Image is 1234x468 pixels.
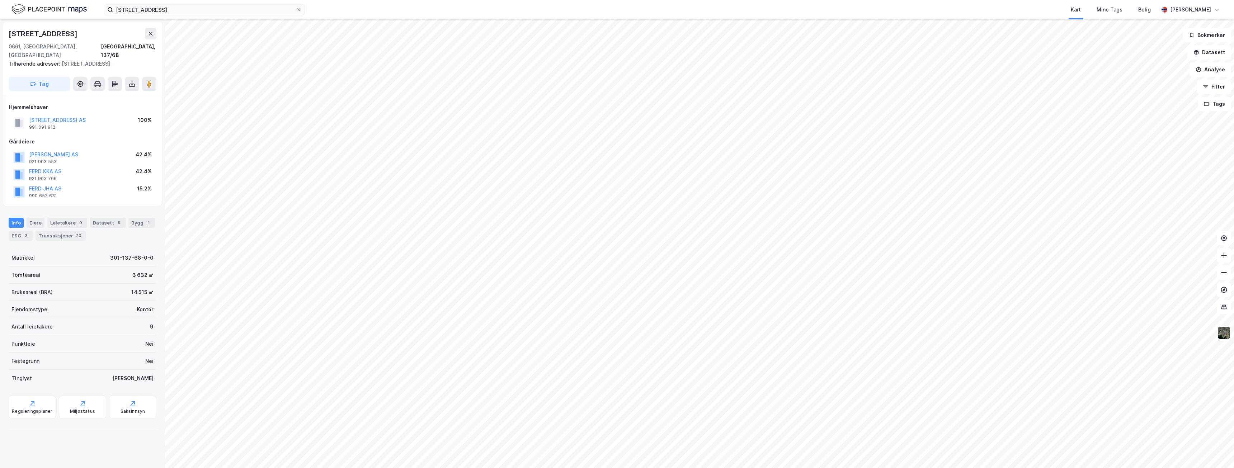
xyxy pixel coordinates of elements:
div: [PERSON_NAME] [1170,5,1211,14]
button: Analyse [1190,62,1231,77]
div: Miljøstatus [70,408,95,414]
div: Hjemmelshaver [9,103,156,112]
div: Matrikkel [11,254,35,262]
div: 100% [138,116,152,124]
div: [STREET_ADDRESS] [9,60,151,68]
button: Tags [1198,97,1231,111]
div: Reguleringsplaner [12,408,52,414]
span: Tilhørende adresser: [9,61,62,67]
button: Filter [1197,80,1231,94]
input: Søk på adresse, matrikkel, gårdeiere, leietakere eller personer [113,4,296,15]
div: Tomteareal [11,271,40,279]
div: Mine Tags [1097,5,1122,14]
div: Festegrunn [11,357,39,365]
div: 9 [150,322,154,331]
div: Eiendomstype [11,305,47,314]
div: 20 [75,232,83,239]
div: 42.4% [136,167,152,176]
div: Nei [145,357,154,365]
div: 42.4% [136,150,152,159]
div: Transaksjoner [36,231,86,241]
div: Bruksareal (BRA) [11,288,53,297]
div: Tinglyst [11,374,32,383]
div: Antall leietakere [11,322,53,331]
div: 1 [145,219,152,226]
div: 921 903 553 [29,159,57,165]
div: 3 [23,232,30,239]
div: 9 [116,219,123,226]
img: logo.f888ab2527a4732fd821a326f86c7f29.svg [11,3,87,16]
div: [STREET_ADDRESS] [9,28,79,39]
div: 921 903 766 [29,176,57,181]
div: Nei [145,340,154,348]
div: Kontor [137,305,154,314]
div: ESG [9,231,33,241]
div: 991 091 912 [29,124,55,130]
div: 3 632 ㎡ [132,271,154,279]
div: 0661, [GEOGRAPHIC_DATA], [GEOGRAPHIC_DATA] [9,42,101,60]
div: [PERSON_NAME] [112,374,154,383]
div: [GEOGRAPHIC_DATA], 137/68 [101,42,156,60]
div: 9 [77,219,84,226]
iframe: Chat Widget [1198,434,1234,468]
img: 9k= [1217,326,1231,340]
div: Bolig [1138,5,1151,14]
div: Kart [1071,5,1081,14]
div: Saksinnsyn [121,408,145,414]
div: 990 653 631 [29,193,57,199]
div: Leietakere [47,218,87,228]
div: Gårdeiere [9,137,156,146]
div: Punktleie [11,340,35,348]
button: Tag [9,77,70,91]
button: Bokmerker [1183,28,1231,42]
div: Eiere [27,218,44,228]
div: 15.2% [137,184,152,193]
div: Info [9,218,24,228]
div: 301-137-68-0-0 [110,254,154,262]
div: Bygg [128,218,155,228]
div: Datasett [90,218,126,228]
div: 14 515 ㎡ [131,288,154,297]
button: Datasett [1187,45,1231,60]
